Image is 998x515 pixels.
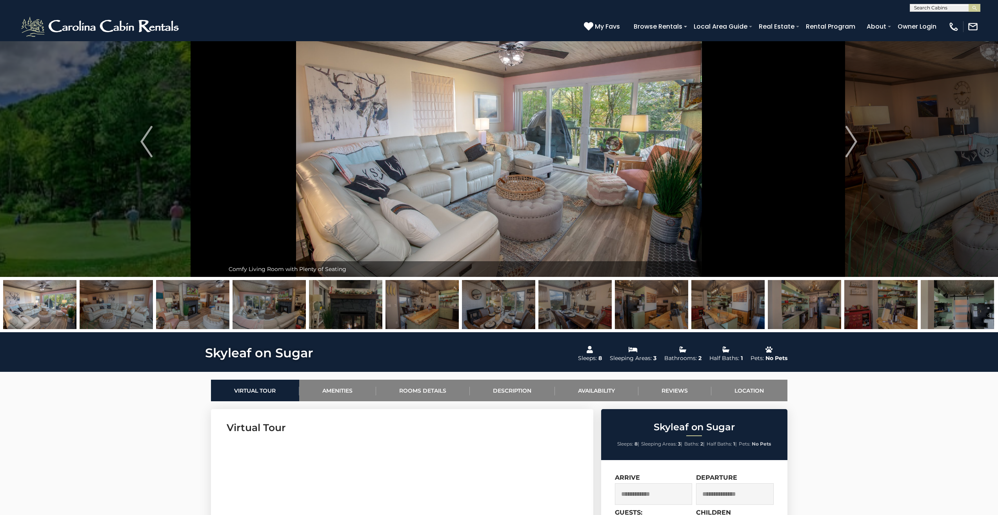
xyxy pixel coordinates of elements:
[638,380,711,401] a: Reviews
[641,441,677,447] span: Sleeping Areas:
[630,20,686,33] a: Browse Rentals
[967,21,978,32] img: mail-regular-white.png
[617,441,633,447] span: Sleeps:
[678,441,681,447] strong: 3
[156,280,229,329] img: 163271269
[20,15,182,38] img: White-1-2.png
[707,441,732,447] span: Half Baths:
[752,441,771,447] strong: No Pets
[691,280,765,329] img: 163271276
[844,280,918,329] img: 163271278
[211,380,299,401] a: Virtual Tour
[309,280,382,329] img: 163271271
[773,6,929,277] button: Next
[921,280,994,329] img: 163271279
[225,261,774,277] div: Comfy Living Room with Plenty of Seating
[845,126,857,157] img: arrow
[690,20,751,33] a: Local Area Guide
[733,441,735,447] strong: 1
[69,6,225,277] button: Previous
[462,280,535,329] img: 163271273
[768,280,841,329] img: 163271277
[595,22,620,31] span: My Favs
[376,380,470,401] a: Rooms Details
[711,380,787,401] a: Location
[696,474,737,481] label: Departure
[707,439,737,449] li: |
[634,441,638,447] strong: 8
[584,22,622,32] a: My Favs
[617,439,639,449] li: |
[555,380,638,401] a: Availability
[538,280,612,329] img: 163271274
[615,280,688,329] img: 163271275
[739,441,751,447] span: Pets:
[700,441,703,447] strong: 2
[470,380,555,401] a: Description
[385,280,459,329] img: 163271272
[299,380,376,401] a: Amenities
[948,21,959,32] img: phone-regular-white.png
[80,280,153,329] img: 163271268
[140,126,152,157] img: arrow
[641,439,682,449] li: |
[615,474,640,481] label: Arrive
[3,280,76,329] img: 163271267
[894,20,940,33] a: Owner Login
[603,422,785,432] h2: Skyleaf on Sugar
[684,439,705,449] li: |
[802,20,859,33] a: Rental Program
[233,280,306,329] img: 163271270
[863,20,890,33] a: About
[755,20,798,33] a: Real Estate
[227,421,578,435] h3: Virtual Tour
[684,441,699,447] span: Baths:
